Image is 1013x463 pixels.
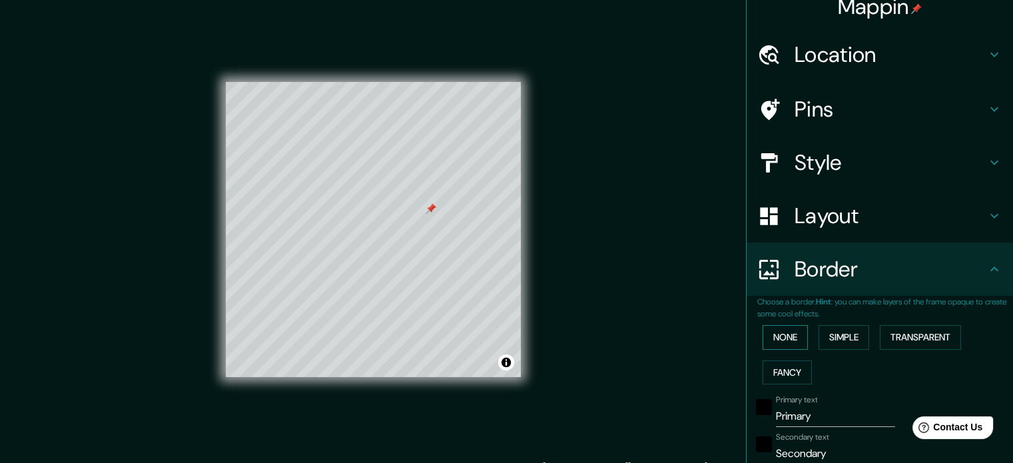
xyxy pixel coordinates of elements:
[498,354,514,370] button: Toggle attribution
[795,149,986,176] h4: Style
[894,411,998,448] iframe: Help widget launcher
[795,203,986,229] h4: Layout
[776,394,817,406] label: Primary text
[763,325,808,350] button: None
[756,399,772,415] button: black
[747,189,1013,242] div: Layout
[756,436,772,452] button: black
[747,242,1013,296] div: Border
[816,296,831,307] b: Hint
[757,296,1013,320] p: Choose a border. : you can make layers of the frame opaque to create some cool effects.
[763,360,812,385] button: Fancy
[880,325,961,350] button: Transparent
[795,96,986,123] h4: Pins
[795,256,986,282] h4: Border
[747,28,1013,81] div: Location
[747,83,1013,136] div: Pins
[795,41,986,68] h4: Location
[776,432,829,443] label: Secondary text
[747,136,1013,189] div: Style
[819,325,869,350] button: Simple
[911,3,922,14] img: pin-icon.png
